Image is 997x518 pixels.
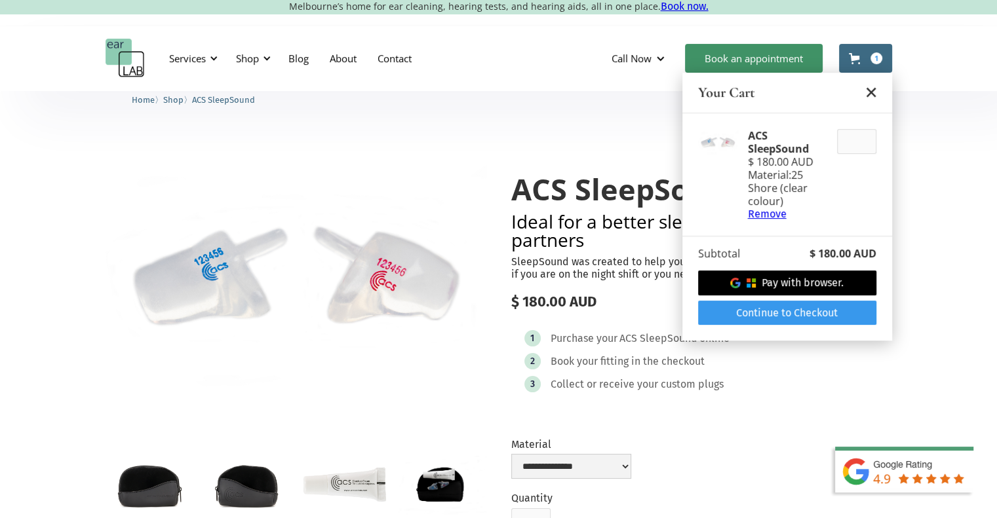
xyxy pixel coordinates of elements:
[530,356,535,366] div: 2
[762,276,844,289] div: Pay with browser.
[236,52,259,65] div: Shop
[530,333,534,343] div: 1
[870,52,882,64] div: 1
[319,39,367,77] a: About
[748,208,827,220] div: Remove
[866,87,876,98] a: Close cart
[551,355,705,368] div: Book your fitting in the checkout
[748,129,827,155] div: ACS SleepSound
[511,212,892,249] h2: Ideal for a better sleep or those with snoring partners
[698,247,740,260] div: Subtotal
[530,379,535,389] div: 3
[685,44,823,73] a: Book an appointment
[698,83,754,102] h4: Your Cart
[106,39,145,78] a: home
[511,173,892,206] h1: ACS SleepSound
[106,147,486,411] img: ACS SleepSound
[228,39,275,78] div: Shop
[132,93,163,107] li: 〉
[163,93,192,107] li: 〉
[612,52,652,65] div: Call Now
[203,456,290,513] a: open lightbox
[551,332,617,345] div: Purchase your
[698,301,876,325] a: Continue to Checkout
[511,293,892,310] div: $ 180.00 AUD
[192,95,255,105] span: ACS SleepSound
[601,39,678,78] div: Call Now
[748,168,789,182] span: Material
[511,438,631,451] label: Material
[511,492,553,504] label: Quantity
[367,39,422,77] a: Contact
[278,39,319,77] a: Blog
[132,93,155,105] a: Home
[163,95,184,105] span: Shop
[748,208,827,220] a: Remove item from cart
[748,155,827,168] div: $ 180.00 AUD
[839,44,892,73] a: Open cart containing 1 items
[619,332,697,345] div: ACS SleepSound
[301,456,388,513] a: open lightbox
[192,93,255,105] a: ACS SleepSound
[106,456,193,513] a: open lightbox
[163,93,184,105] a: Shop
[511,255,892,280] p: SleepSound was created to help you sleep without any noise distractions. Great if you are on the ...
[132,95,155,105] span: Home
[106,147,486,411] a: open lightbox
[551,378,724,391] div: Collect or receive your custom plugs
[698,270,876,295] a: Pay with browser.
[789,168,791,182] span: :
[399,456,486,514] a: open lightbox
[748,168,808,208] span: 25 Shore (clear colour)
[161,39,222,78] div: Services
[169,52,206,65] div: Services
[810,247,876,260] div: $ 180.00 AUD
